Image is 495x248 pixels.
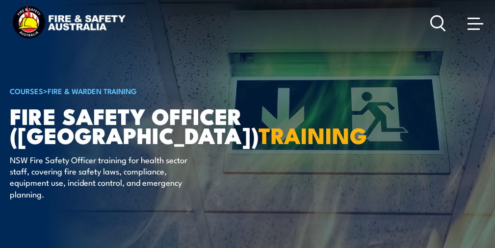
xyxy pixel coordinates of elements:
p: NSW Fire Safety Officer training for health sector staff, covering fire safety laws, compliance, ... [10,154,189,200]
a: COURSES [10,85,43,96]
strong: TRAINING [259,118,367,151]
h6: > [10,85,252,97]
a: Fire & Warden Training [48,85,137,96]
h1: FIRE SAFETY OFFICER ([GEOGRAPHIC_DATA]) [10,106,252,144]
